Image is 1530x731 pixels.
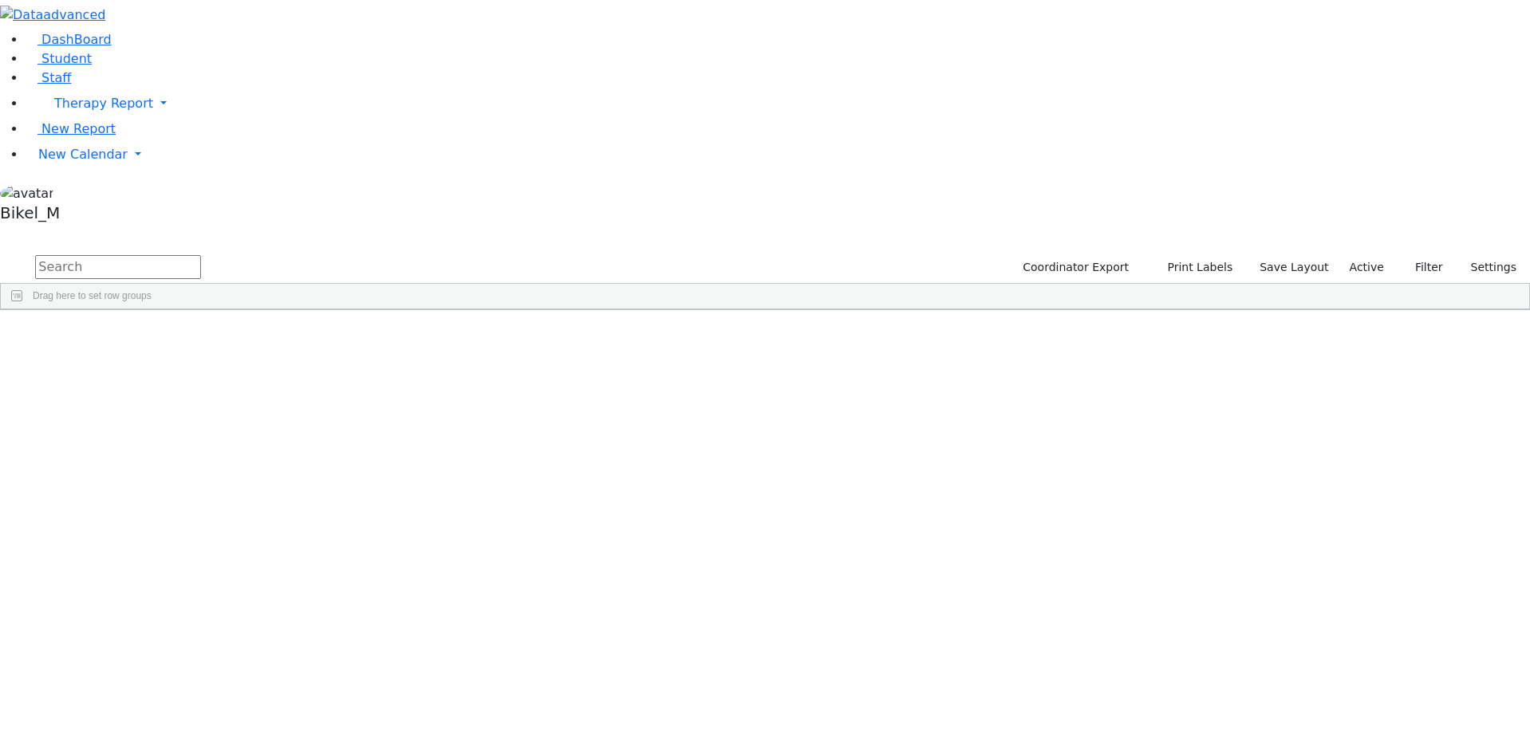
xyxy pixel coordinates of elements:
button: Print Labels [1149,255,1240,280]
a: Staff [26,70,71,85]
span: Staff [41,70,71,85]
button: Settings [1450,255,1524,280]
span: New Calendar [38,147,128,162]
label: Active [1343,255,1391,280]
span: Drag here to set row groups [33,290,152,301]
input: Search [35,255,201,279]
a: Student [26,51,92,66]
span: New Report [41,121,116,136]
a: New Report [26,121,116,136]
a: DashBoard [26,32,112,47]
span: Student [41,51,92,66]
button: Filter [1394,255,1450,280]
button: Coordinator Export [1012,255,1136,280]
a: New Calendar [26,139,1530,171]
span: Therapy Report [54,96,153,111]
span: DashBoard [41,32,112,47]
a: Therapy Report [26,88,1530,120]
button: Save Layout [1252,255,1335,280]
